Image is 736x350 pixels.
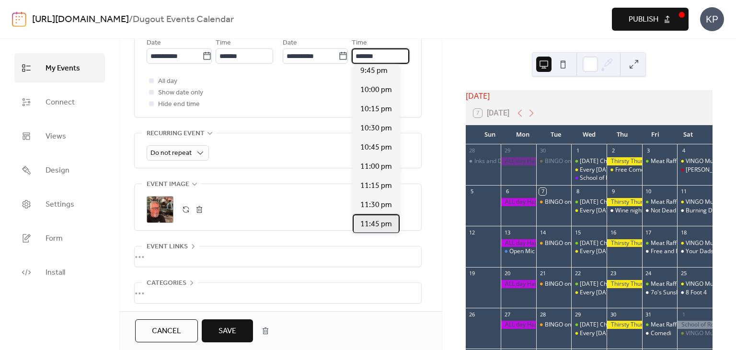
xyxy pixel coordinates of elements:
div: Meat Raffle [651,280,681,288]
span: Publish [629,14,658,25]
div: 28 [469,147,476,154]
div: 12 [469,229,476,236]
div: BINGO on Tuesdays [536,157,572,165]
div: Thirsty Thursdays- $10 mix and match buckets [607,280,642,288]
div: 7 [539,188,546,195]
span: Hide end time [158,99,200,110]
span: 11:45 pm [360,219,392,230]
div: Wednesday Chef Special [571,157,607,165]
div: 31 [645,311,652,318]
div: Burning Daylight [686,207,730,215]
span: Connect [46,95,75,110]
div: ••• [135,246,421,267]
div: [DATE] Chef Special [580,157,633,165]
a: My Events [14,53,105,82]
a: [URL][DOMAIN_NAME] [32,11,129,29]
span: 11:00 pm [360,161,392,173]
img: logo [12,12,26,27]
div: Meat Raffle [651,239,681,247]
div: 7o's Sunshine Band [651,289,703,297]
div: VINGO Music Video Bingo @ the Dugout! [677,157,713,165]
b: Dugout Events Calendar [133,11,234,29]
div: BINGO on Tuesdays [545,280,598,288]
div: Meat Raffle [642,198,678,206]
div: 5 [469,188,476,195]
span: 11:15 pm [360,180,392,192]
span: Recurring event [147,128,205,140]
div: Every [DATE]-Game night, prizes and giveaways! [580,207,709,215]
div: Your Dads Band [677,247,713,256]
div: Meat Raffle [642,321,678,329]
div: School of Rock Band- Live Music FREE [580,174,679,182]
div: VINGO Music Video Bingo @ the Dugout! [677,280,713,288]
div: Free and Easy [642,247,678,256]
span: All day [158,76,177,87]
div: Meat Raffle [642,280,678,288]
div: School of Rock [677,321,713,329]
b: / [129,11,133,29]
div: Not Dead Yet [651,207,686,215]
div: 10 [645,188,652,195]
div: Wednesday Chef Special [571,280,607,288]
div: Open Mic Night [509,247,551,256]
div: Wednesday Chef Special [571,198,607,206]
div: 14 [539,229,546,236]
div: Meat Raffle [642,157,678,165]
div: School of Rock Band- Live Music FREE [571,174,607,182]
div: Comedi [642,329,678,338]
div: Thirsty Thursdays- $10 mix and match buckets [607,198,642,206]
div: [DATE] Chef Special [580,321,633,329]
div: Wed [573,125,606,144]
div: BINGO on Tuesdays [545,157,598,165]
div: 9 [609,188,617,195]
span: Form [46,231,63,246]
a: Views [14,121,105,151]
div: 8 [574,188,581,195]
a: Form [14,223,105,253]
div: Wednesday Chef Special [571,239,607,247]
div: Sun [473,125,506,144]
div: 21 [539,270,546,277]
div: Wine night [615,207,644,215]
div: 27 [504,311,511,318]
div: Wednesday Chef Special [571,321,607,329]
div: 25 [680,270,687,277]
span: Install [46,265,65,280]
div: Meat Raffle [651,321,681,329]
div: BINGO on Tuesdays [545,239,598,247]
div: [DATE] [466,90,713,102]
div: BINGO on Tuesdays [545,321,598,329]
span: 10:00 pm [360,84,392,96]
div: [DATE] Chef Special [580,239,633,247]
div: ALL day Happy Hour! [501,198,536,206]
div: Inks and Drinks [466,157,501,165]
div: 13 [504,229,511,236]
span: Date [147,37,161,49]
div: Not Dead Yet [642,207,678,215]
span: Show date only [158,87,203,99]
div: Thirsty Thursdays- $10 mix and match buckets [607,157,642,165]
div: ••• [135,283,421,303]
div: 22 [574,270,581,277]
div: Mon [506,125,540,144]
span: 10:30 pm [360,123,392,134]
div: ALL day Happy Hour! [501,280,536,288]
span: Do not repeat [150,147,192,160]
div: VINGO Music Video Bingo @ the Dugout! [677,329,713,338]
div: Meat Raffle [651,198,681,206]
button: Publish [612,8,689,31]
div: Thirsty Thursdays- $10 mix and match buckets [607,321,642,329]
button: Cancel [135,319,198,342]
div: Every Wednesday-Game night, prizes and giveaways! [571,207,607,215]
div: Inks and Drinks [474,157,515,165]
div: 20 [504,270,511,277]
div: Every Wednesday-Game night, prizes and giveaways! [571,247,607,256]
div: 17 [645,229,652,236]
div: Thirsty Thursdays- $10 mix and match buckets [607,239,642,247]
div: BINGO on Tuesdays [536,280,572,288]
div: 29 [504,147,511,154]
span: 9:45 pm [360,65,388,77]
span: Time [352,37,367,49]
div: BINGO on Tuesdays [536,321,572,329]
div: Every [DATE]-Game night, prizes and giveaways! [580,289,709,297]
